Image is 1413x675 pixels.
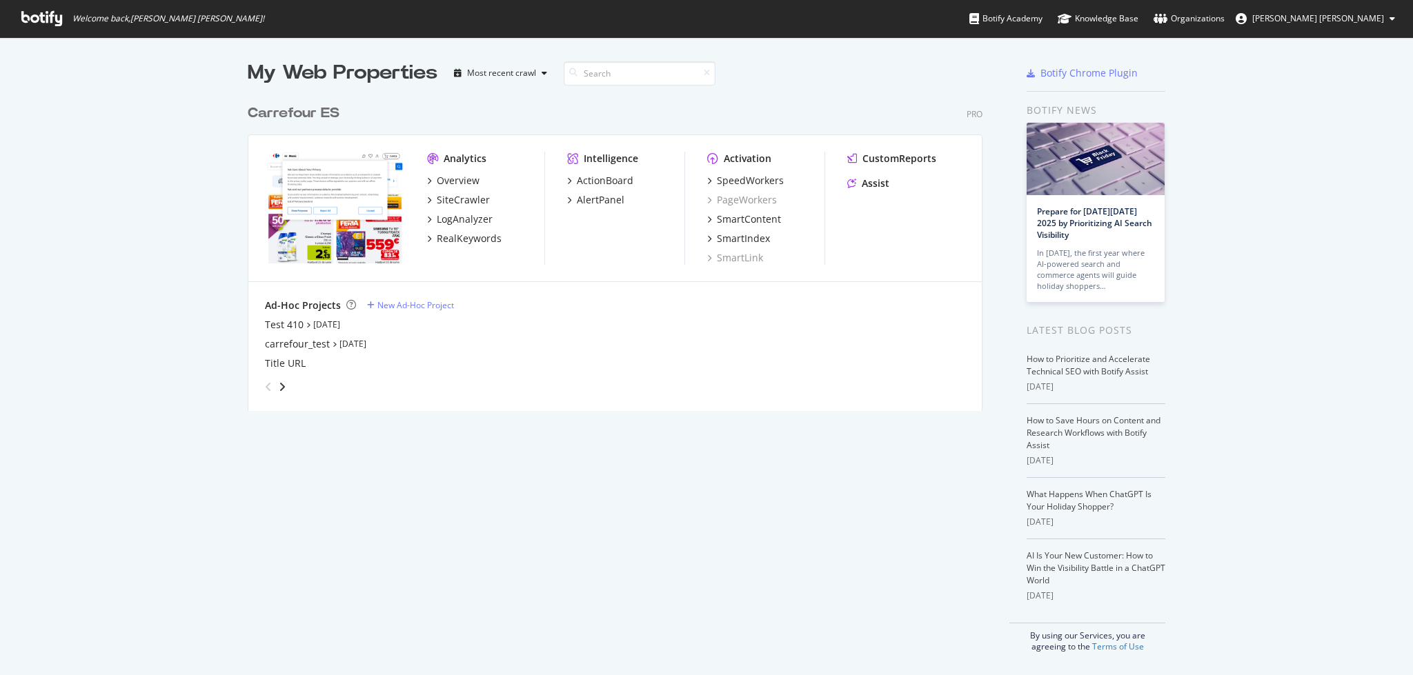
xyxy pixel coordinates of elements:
a: New Ad-Hoc Project [367,299,454,311]
div: SmartIndex [717,232,770,245]
div: Assist [862,177,889,190]
a: Assist [847,177,889,190]
div: SpeedWorkers [717,174,784,188]
div: [DATE] [1027,590,1165,602]
div: SiteCrawler [437,193,490,207]
a: How to Save Hours on Content and Research Workflows with Botify Assist [1027,414,1160,451]
button: [PERSON_NAME] [PERSON_NAME] [1225,8,1406,30]
div: [DATE] [1027,516,1165,528]
div: In [DATE], the first year where AI-powered search and commerce agents will guide holiday shoppers… [1037,248,1154,292]
div: Botify Academy [969,12,1043,26]
a: [DATE] [339,338,366,350]
a: Botify Chrome Plugin [1027,66,1138,80]
div: Latest Blog Posts [1027,323,1165,338]
div: Botify news [1027,103,1165,118]
a: PageWorkers [707,193,777,207]
div: LogAnalyzer [437,212,493,226]
a: SmartLink [707,251,763,265]
a: SmartContent [707,212,781,226]
a: Terms of Use [1092,641,1144,652]
a: carrefour_test [265,337,330,351]
div: RealKeywords [437,232,502,245]
div: Botify Chrome Plugin [1040,66,1138,80]
div: SmartContent [717,212,781,226]
div: angle-right [277,380,287,394]
a: AlertPanel [567,193,624,207]
a: How to Prioritize and Accelerate Technical SEO with Botify Assist [1027,353,1150,377]
a: Title URL [265,356,306,370]
a: SpeedWorkers [707,174,784,188]
a: SmartIndex [707,232,770,245]
div: CustomReports [862,152,936,165]
a: Carrefour ES [248,103,345,123]
div: Most recent crawl [467,69,536,77]
img: www.carrefour.es [265,152,405,263]
a: AI Is Your New Customer: How to Win the Visibility Battle in a ChatGPT World [1027,550,1165,586]
div: Carrefour ES [248,103,339,123]
div: Organizations [1154,12,1225,26]
div: By using our Services, you are agreeing to the [1009,623,1165,652]
div: [DATE] [1027,454,1165,467]
div: Analytics [444,152,486,165]
a: [DATE] [313,319,340,330]
a: RealKeywords [427,232,502,245]
div: Overview [437,174,480,188]
div: My Web Properties [248,59,437,87]
div: ActionBoard [577,174,633,188]
a: ActionBoard [567,174,633,188]
div: Activation [724,152,771,165]
span: Welcome back, [PERSON_NAME] [PERSON_NAME] ! [72,13,264,24]
a: Overview [427,174,480,188]
div: [DATE] [1027,381,1165,393]
input: Search [564,61,715,85]
div: Knowledge Base [1058,12,1138,26]
a: Prepare for [DATE][DATE] 2025 by Prioritizing AI Search Visibility [1037,205,1152,241]
div: Ad-Hoc Projects [265,299,341,312]
a: What Happens When ChatGPT Is Your Holiday Shopper? [1027,488,1152,512]
button: Most recent crawl [448,62,553,84]
img: Prepare for Black Friday 2025 by Prioritizing AI Search Visibility [1027,123,1165,195]
a: CustomReports [847,152,936,165]
div: Intelligence [584,152,638,165]
a: LogAnalyzer [427,212,493,226]
div: New Ad-Hoc Project [377,299,454,311]
a: Test 410 [265,318,304,332]
span: Alina Paula Danci [1252,12,1384,24]
a: SiteCrawler [427,193,490,207]
div: Pro [967,108,982,120]
div: AlertPanel [577,193,624,207]
div: angle-left [259,376,277,398]
div: grid [248,87,994,411]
